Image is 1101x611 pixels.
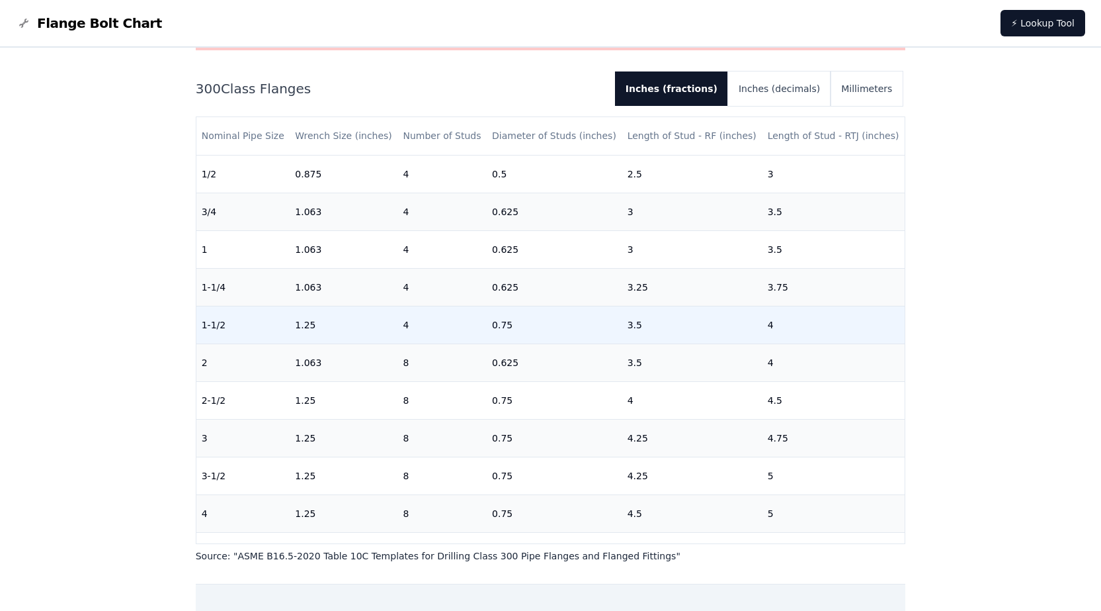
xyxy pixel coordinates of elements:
[622,419,762,457] td: 4.25
[290,155,397,193] td: 0.875
[397,155,487,193] td: 4
[762,306,905,344] td: 4
[397,532,487,570] td: 8
[397,344,487,381] td: 8
[397,193,487,230] td: 4
[290,419,397,457] td: 1.25
[290,306,397,344] td: 1.25
[196,155,290,193] td: 1/2
[762,268,905,306] td: 3.75
[397,419,487,457] td: 8
[397,494,487,532] td: 8
[487,381,622,419] td: 0.75
[16,15,32,31] img: Flange Bolt Chart Logo
[622,230,762,268] td: 3
[487,532,622,570] td: 0.75
[487,230,622,268] td: 0.625
[622,155,762,193] td: 2.5
[762,155,905,193] td: 3
[37,14,162,32] span: Flange Bolt Chart
[487,306,622,344] td: 0.75
[762,419,905,457] td: 4.75
[196,268,290,306] td: 1-1/4
[290,117,397,155] th: Wrench Size (inches)
[622,117,762,155] th: Length of Stud - RF (inches)
[762,193,905,230] td: 3.5
[831,71,903,106] button: Millimeters
[196,193,290,230] td: 3/4
[290,344,397,381] td: 1.063
[762,457,905,494] td: 5
[397,117,487,155] th: Number of Studs
[487,494,622,532] td: 0.75
[196,117,290,155] th: Nominal Pipe Size
[622,306,762,344] td: 3.5
[196,344,290,381] td: 2
[290,268,397,306] td: 1.063
[622,494,762,532] td: 4.5
[762,494,905,532] td: 5
[397,457,487,494] td: 8
[487,117,622,155] th: Diameter of Studs (inches)
[16,14,162,32] a: Flange Bolt Chart LogoFlange Bolt Chart
[487,155,622,193] td: 0.5
[290,457,397,494] td: 1.25
[487,268,622,306] td: 0.625
[762,532,905,570] td: 5.25
[615,71,728,106] button: Inches (fractions)
[762,230,905,268] td: 3.5
[290,381,397,419] td: 1.25
[487,344,622,381] td: 0.625
[762,117,905,155] th: Length of Stud - RTJ (inches)
[290,532,397,570] td: 1.25
[622,193,762,230] td: 3
[397,381,487,419] td: 8
[397,306,487,344] td: 4
[196,494,290,532] td: 4
[622,344,762,381] td: 3.5
[728,71,831,106] button: Inches (decimals)
[196,419,290,457] td: 3
[762,344,905,381] td: 4
[290,494,397,532] td: 1.25
[487,193,622,230] td: 0.625
[397,230,487,268] td: 4
[196,79,604,98] h2: 300 Class Flanges
[290,193,397,230] td: 1.063
[196,306,290,344] td: 1-1/2
[397,268,487,306] td: 4
[196,381,290,419] td: 2-1/2
[196,230,290,268] td: 1
[196,549,906,563] p: Source: " ASME B16.5-2020 Table 10C Templates for Drilling Class 300 Pipe Flanges and Flanged Fit...
[622,268,762,306] td: 3.25
[487,419,622,457] td: 0.75
[487,457,622,494] td: 0.75
[622,532,762,570] td: 4.75
[196,532,290,570] td: 5
[196,457,290,494] td: 3-1/2
[1000,10,1085,36] a: ⚡ Lookup Tool
[762,381,905,419] td: 4.5
[290,230,397,268] td: 1.063
[622,381,762,419] td: 4
[622,457,762,494] td: 4.25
